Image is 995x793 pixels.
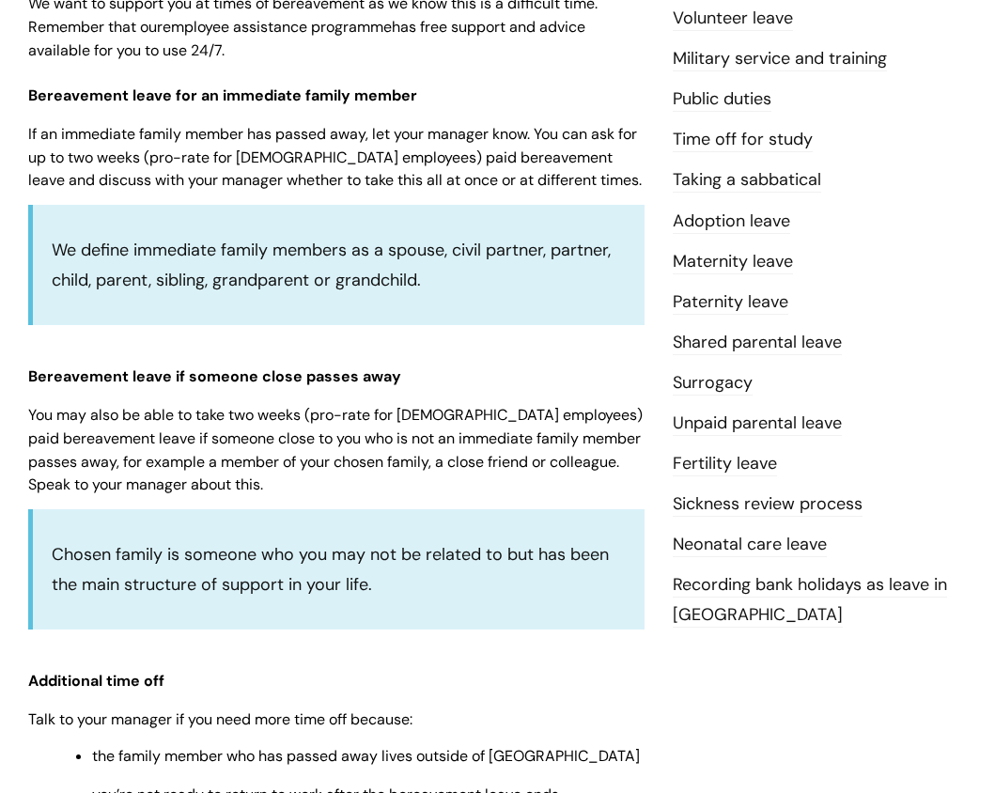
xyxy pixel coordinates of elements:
[673,250,793,274] a: Maternity leave
[673,87,771,112] a: Public duties
[92,746,640,766] span: the family member who has passed away lives outside of [GEOGRAPHIC_DATA]
[673,371,753,396] a: Surrogacy
[673,452,777,476] a: Fertility leave
[28,86,417,105] span: Bereavement leave for an immediate family member
[673,412,842,436] a: Unpaid parental leave
[673,7,793,31] a: Volunteer leave
[52,539,626,600] p: Chosen family is someone who you may not be related to but has been the main structure of support...
[28,709,412,729] span: Talk to your manager if you need more time off because:
[28,124,642,191] span: If an immediate family member has passed away, let your manager know. You can ask for up to two w...
[163,17,392,37] a: employee assistance programme
[28,405,643,494] span: You may also be able to take two weeks (pro-rate for [DEMOGRAPHIC_DATA] employees) paid bereaveme...
[673,290,788,315] a: Paternity leave
[673,210,790,234] a: Adoption leave
[28,671,164,691] span: Additional time off
[673,168,821,193] a: Taking a sabbatical
[673,492,863,517] a: Sickness review process
[673,533,827,557] a: Neonatal care leave
[673,47,887,71] a: Military service and training
[52,235,626,296] p: We define immediate family members as a spouse, civil partner, partner, child, parent, sibling, g...
[673,573,947,628] a: Recording bank holidays as leave in [GEOGRAPHIC_DATA]
[673,331,842,355] a: Shared parental leave
[28,366,401,386] span: Bereavement leave if someone close passes away
[673,128,813,152] a: Time off for study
